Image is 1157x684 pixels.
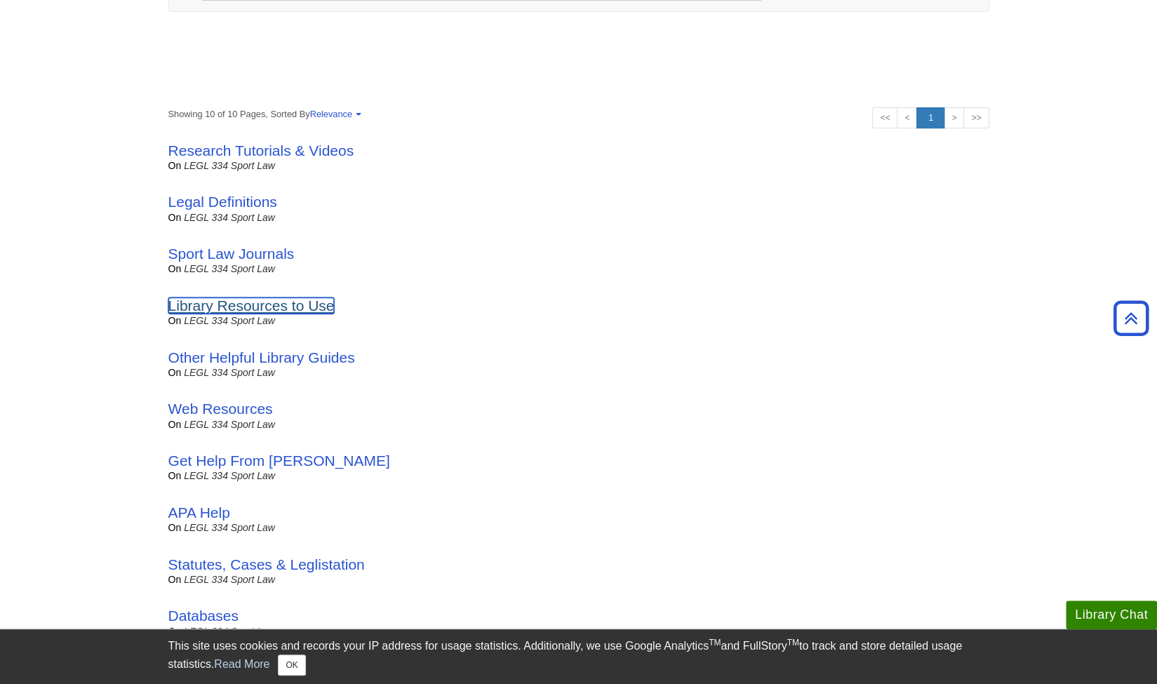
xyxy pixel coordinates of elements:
[184,626,275,637] a: LEGL 334 Sport Law
[168,315,182,326] span: on
[168,522,182,533] span: on
[168,246,295,262] a: Sport Law Journals
[916,107,944,128] a: 1
[184,263,275,274] a: LEGL 334 Sport Law
[787,638,799,648] sup: TM
[184,574,275,585] a: LEGL 334 Sport Law
[184,367,275,378] a: LEGL 334 Sport Law
[184,522,275,533] a: LEGL 334 Sport Law
[963,107,989,128] a: >>
[872,107,989,128] ul: Search Pagination
[214,658,269,670] a: Read More
[168,194,277,210] a: Legal Definitions
[168,297,335,314] a: Library Resources to Use
[168,638,989,676] div: This site uses cookies and records your IP address for usage statistics. Additionally, we use Goo...
[168,626,182,637] span: on
[168,160,182,171] span: on
[184,419,275,430] a: LEGL 334 Sport Law
[1109,309,1153,328] a: Back to Top
[168,452,390,469] a: Get Help From [PERSON_NAME]
[897,107,917,128] a: <
[168,349,355,366] a: Other Helpful Library Guides
[168,142,354,159] a: Research Tutorials & Videos
[168,504,230,521] a: APA Help
[168,107,989,121] strong: Showing 10 of 10 Pages, Sorted By
[168,608,239,624] a: Databases
[184,470,275,481] a: LEGL 334 Sport Law
[168,574,182,585] span: on
[168,470,182,481] span: on
[184,315,275,326] a: LEGL 334 Sport Law
[168,263,182,274] span: on
[168,367,182,378] span: on
[184,160,275,171] a: LEGL 334 Sport Law
[310,109,359,119] a: Relevance
[709,638,721,648] sup: TM
[168,419,182,430] span: on
[872,107,897,128] a: <<
[944,107,964,128] a: >
[278,655,305,676] button: Close
[168,401,273,417] a: Web Resources
[168,212,182,223] span: on
[168,556,365,572] a: Statutes, Cases & Leglistation
[184,212,275,223] a: LEGL 334 Sport Law
[1066,601,1157,629] button: Library Chat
